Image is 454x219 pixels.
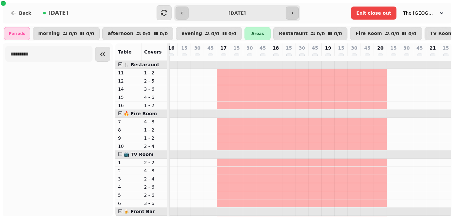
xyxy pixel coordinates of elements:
[118,159,139,166] p: 1
[429,45,436,51] p: 21
[144,78,165,84] p: 2 - 5
[144,49,162,55] span: Covers
[233,45,240,51] p: 15
[403,10,436,16] span: The [GEOGRAPHIC_DATA]
[416,45,423,51] p: 45
[118,135,139,141] p: 9
[118,86,139,92] p: 14
[194,45,200,51] p: 30
[391,31,399,36] p: 0 / 0
[95,47,110,62] button: Collapse sidebar
[399,7,449,19] button: The [GEOGRAPHIC_DATA]
[220,45,227,51] p: 17
[317,31,325,36] p: 0 / 0
[338,45,344,51] p: 15
[246,45,253,51] p: 30
[144,127,165,133] p: 1 - 2
[143,31,151,36] p: 0 / 0
[118,184,139,190] p: 4
[181,31,202,36] p: evening
[124,62,160,67] span: 🍴 Restaraunt
[144,176,165,182] p: 2 - 4
[118,192,139,198] p: 5
[48,10,68,16] span: [DATE]
[286,45,292,51] p: 15
[325,45,331,51] p: 19
[244,27,271,40] div: Areas
[118,70,139,76] p: 11
[118,78,139,84] p: 12
[118,127,139,133] p: 8
[377,45,383,51] p: 20
[299,45,305,51] p: 30
[334,31,342,36] p: 0 / 0
[211,31,219,36] p: 0 / 0
[124,209,155,214] span: 🍺 Front Bar
[260,45,266,51] p: 45
[144,200,165,207] p: 3 - 6
[443,45,449,51] p: 15
[38,31,60,36] p: morning
[144,143,165,149] p: 2 - 4
[33,27,100,40] button: morning0/00/0
[108,31,133,36] p: afternoon
[86,31,94,36] p: 0 / 0
[118,118,139,125] p: 7
[408,31,416,36] p: 0 / 0
[144,135,165,141] p: 1 - 2
[118,49,132,55] span: Table
[118,200,139,207] p: 6
[118,167,139,174] p: 2
[4,27,30,40] div: Periods
[403,45,410,51] p: 30
[228,31,237,36] p: 0 / 0
[350,27,422,40] button: Fire Room0/00/0
[144,102,165,109] p: 1 - 2
[19,11,31,15] span: Back
[356,11,391,15] span: Exit close out
[144,118,165,125] p: 4 - 8
[160,31,168,36] p: 0 / 0
[279,31,308,36] p: Restaraunt
[118,176,139,182] p: 3
[38,5,74,21] button: [DATE]
[124,152,154,157] span: 📺 TV Room
[430,31,453,36] p: TV Room
[118,94,139,101] p: 15
[273,27,347,40] button: Restaraunt0/00/0
[356,31,382,36] p: Fire Room
[181,45,187,51] p: 15
[144,94,165,101] p: 4 - 6
[390,45,396,51] p: 15
[168,45,174,51] p: 16
[118,102,139,109] p: 16
[69,31,77,36] p: 0 / 0
[176,27,242,40] button: evening0/00/0
[144,184,165,190] p: 2 - 6
[144,159,165,166] p: 2 - 2
[144,86,165,92] p: 3 - 6
[351,7,396,20] button: Exit close out
[5,5,37,21] button: Back
[144,167,165,174] p: 4 - 8
[351,45,357,51] p: 30
[124,111,157,116] span: 🔥 Fire Room
[364,45,370,51] p: 45
[144,70,165,76] p: 1 - 2
[144,192,165,198] p: 2 - 6
[118,143,139,149] p: 10
[273,45,279,51] p: 18
[207,45,213,51] p: 45
[312,45,318,51] p: 45
[102,27,173,40] button: afternoon0/00/0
